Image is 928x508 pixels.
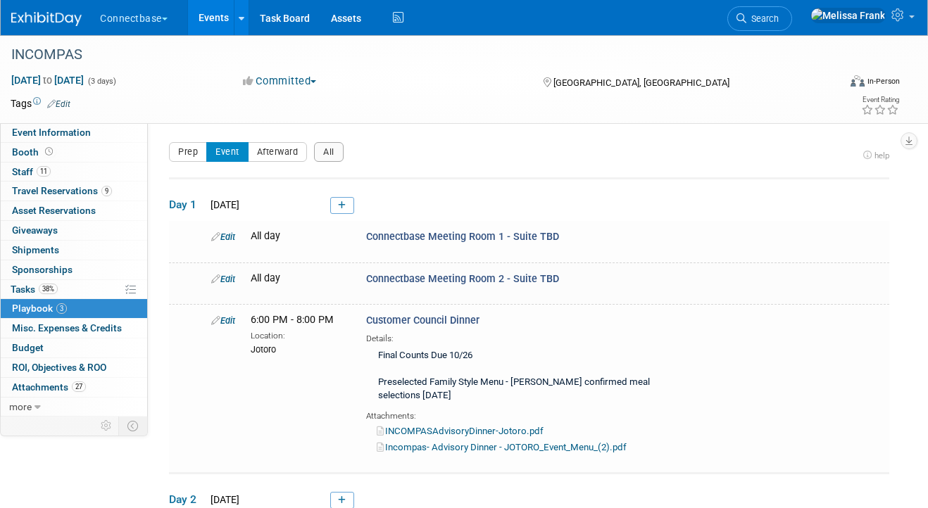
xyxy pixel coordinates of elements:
span: Giveaways [12,224,58,236]
a: Edit [211,274,235,284]
div: Event Rating [861,96,899,103]
a: Attachments27 [1,378,147,397]
span: [DATE] [206,199,239,210]
span: Search [746,13,779,24]
span: Day 1 [169,197,204,212]
span: Staff [12,166,51,177]
img: Format-Inperson.png [851,75,865,87]
img: ExhibitDay [11,12,82,26]
span: Connectbase Meeting Room 1 - Suite TBD [366,231,559,243]
div: Final Counts Due 10/26 Preselected Family Style Menu - [PERSON_NAME] confirmed meal selections [D... [366,345,691,408]
span: Booth not reserved yet [42,146,56,157]
span: Playbook [12,303,67,314]
div: Jotoro [251,342,345,356]
span: help [874,151,889,160]
a: Edit [47,99,70,109]
button: All [314,142,344,162]
button: Event [206,142,249,162]
a: Giveaways [1,221,147,240]
div: Attachments: [366,408,691,422]
a: INCOMPASAdvisoryDinner-Jotoro.pdf [377,426,544,436]
a: Booth [1,143,147,162]
a: Staff11 [1,163,147,182]
a: ROI, Objectives & ROO [1,358,147,377]
td: Tags [11,96,70,110]
span: 3 [56,303,67,314]
span: [DATE] [DATE] [11,74,84,87]
a: Misc. Expenses & Credits [1,319,147,338]
span: Attachments [12,381,86,393]
span: Misc. Expenses & Credits [12,322,122,334]
a: Event Information [1,123,147,142]
span: All day [251,272,280,284]
td: Toggle Event Tabs [119,417,148,435]
a: Tasks38% [1,280,147,299]
span: Asset Reservations [12,205,96,216]
span: Customer Council Dinner [366,315,479,326]
div: Details: [366,329,691,345]
div: In-Person [867,76,900,87]
span: Travel Reservations [12,185,112,196]
span: Event Information [12,127,91,138]
button: Prep [169,142,207,162]
span: [GEOGRAPHIC_DATA], [GEOGRAPHIC_DATA] [553,77,729,88]
span: All day [251,230,280,242]
img: Melissa Frank [810,8,886,23]
span: (3 days) [87,77,116,86]
span: 11 [37,166,51,177]
span: Day 2 [169,492,204,507]
a: Sponsorships [1,260,147,279]
span: Tasks [11,284,58,295]
span: to [41,75,54,86]
a: more [1,398,147,417]
a: Shipments [1,241,147,260]
span: Booth [12,146,56,158]
a: Edit [211,231,235,242]
a: Edit [211,315,235,326]
span: more [9,401,32,412]
div: Event Format [770,73,901,94]
span: Budget [12,342,44,353]
div: Location: [251,328,345,342]
span: Sponsorships [12,264,73,275]
span: 9 [101,186,112,196]
a: Travel Reservations9 [1,182,147,201]
span: [DATE] [206,494,239,505]
td: Personalize Event Tab Strip [94,417,119,435]
span: ROI, Objectives & ROO [12,362,106,373]
span: 38% [39,284,58,294]
button: Committed [238,74,322,89]
a: Budget [1,338,147,357]
span: 6:00 PM - 8:00 PM [251,314,334,326]
a: Playbook3 [1,299,147,318]
a: Asset Reservations [1,201,147,220]
a: Search [727,6,792,31]
div: INCOMPAS [6,42,824,68]
a: Incompas- Advisory Dinner - JOTORO_Event_Menu_(2).pdf [377,442,627,452]
span: Shipments [12,244,59,255]
button: Afterward [248,142,308,162]
span: 27 [72,381,86,392]
span: Connectbase Meeting Room 2 - Suite TBD [366,273,559,285]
